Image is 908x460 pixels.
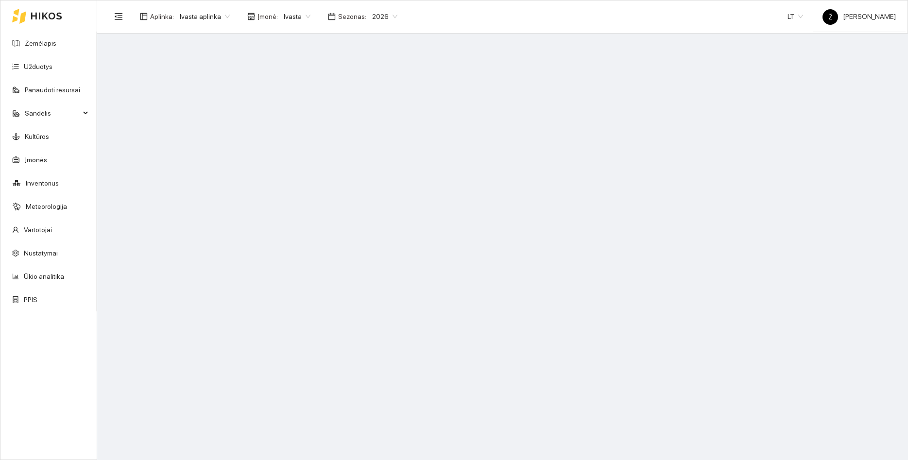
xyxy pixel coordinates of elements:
[180,9,230,24] span: Ivasta aplinka
[328,13,336,20] span: calendar
[372,9,397,24] span: 2026
[24,273,64,280] a: Ūkio analitika
[247,13,255,20] span: shop
[26,179,59,187] a: Inventorius
[284,9,310,24] span: Ivasta
[338,11,366,22] span: Sezonas :
[24,226,52,234] a: Vartotojai
[25,133,49,140] a: Kultūros
[24,63,52,70] a: Užduotys
[140,13,148,20] span: layout
[24,249,58,257] a: Nustatymai
[822,13,896,20] span: [PERSON_NAME]
[25,156,47,164] a: Įmonės
[257,11,278,22] span: Įmonė :
[828,9,833,25] span: Ž
[25,103,80,123] span: Sandėlis
[114,12,123,21] span: menu-fold
[26,203,67,210] a: Meteorologija
[24,296,37,304] a: PPIS
[25,86,80,94] a: Panaudoti resursai
[25,39,56,47] a: Žemėlapis
[788,9,803,24] span: LT
[109,7,128,26] button: menu-fold
[150,11,174,22] span: Aplinka :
